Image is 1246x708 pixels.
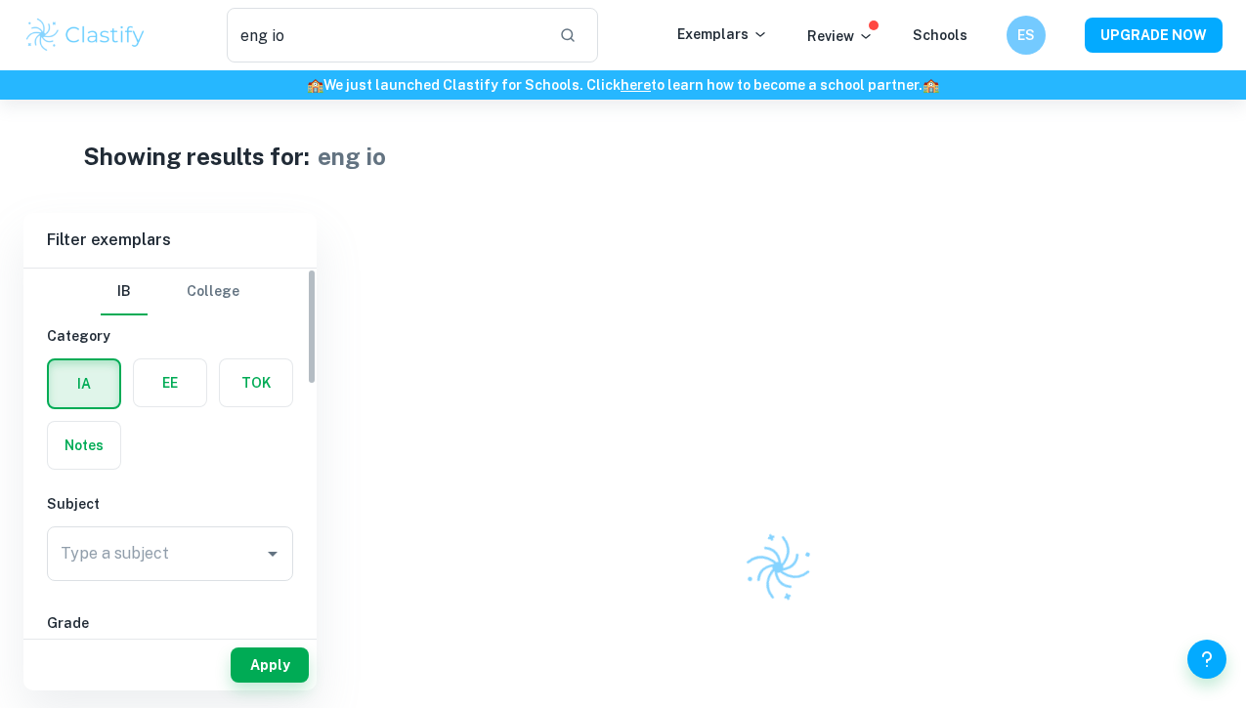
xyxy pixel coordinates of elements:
[1187,640,1226,679] button: Help and Feedback
[1007,16,1046,55] button: ES
[220,359,292,406] button: TOK
[23,213,317,268] h6: Filter exemplars
[47,612,293,634] h6: Grade
[83,139,310,174] h1: Showing results for:
[227,8,542,62] input: Search for any exemplars...
[101,269,148,315] button: IB
[732,521,823,612] img: Clastify logo
[259,540,286,567] button: Open
[1015,24,1038,46] h6: ES
[1085,18,1223,53] button: UPGRADE NOW
[47,325,293,347] h6: Category
[134,359,206,406] button: EE
[807,25,874,47] p: Review
[187,269,239,315] button: College
[677,23,768,45] p: Exemplars
[101,269,239,315] div: Filter type choice
[913,27,967,43] a: Schools
[47,493,293,515] h6: Subject
[231,647,309,683] button: Apply
[4,74,1242,96] h6: We just launched Clastify for Schools. Click to learn how to become a school partner.
[923,77,939,93] span: 🏫
[307,77,323,93] span: 🏫
[621,77,651,93] a: here
[48,422,120,469] button: Notes
[23,16,148,55] img: Clastify logo
[318,139,386,174] h1: eng io
[49,360,119,407] button: IA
